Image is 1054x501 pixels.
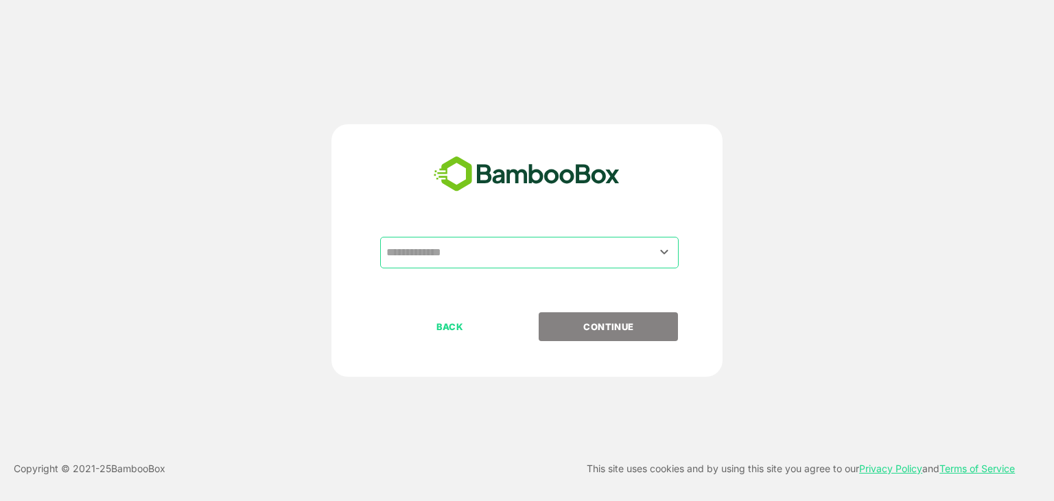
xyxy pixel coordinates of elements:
p: This site uses cookies and by using this site you agree to our and [587,461,1015,477]
a: Privacy Policy [859,463,922,474]
img: bamboobox [426,152,627,197]
p: BACK [382,319,519,334]
a: Terms of Service [939,463,1015,474]
button: Open [655,243,674,261]
p: CONTINUE [540,319,677,334]
button: BACK [380,312,519,341]
p: Copyright © 2021- 25 BambooBox [14,461,165,477]
button: CONTINUE [539,312,678,341]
